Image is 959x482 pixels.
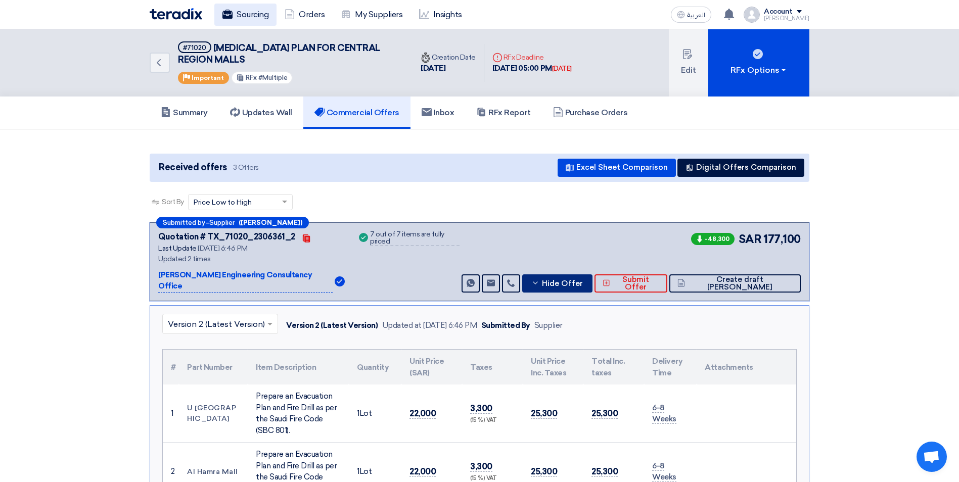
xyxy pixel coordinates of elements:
[239,219,302,226] b: ([PERSON_NAME])
[739,231,762,248] span: SAR
[534,320,563,331] div: Supplier
[691,233,735,245] span: -48,300
[917,442,947,472] a: Open chat
[335,276,345,286] img: Verified Account
[156,217,309,228] div: –
[470,461,492,472] span: 3,300
[158,254,345,264] div: Updated 2 times
[552,64,572,74] div: [DATE]
[357,467,359,476] span: 1
[542,280,583,287] span: Hide Offer
[583,350,644,384] th: Total Inc. taxes
[522,274,592,293] button: Hide Offer
[523,350,583,384] th: Unit Price Inc. Taxes
[370,231,460,246] div: 7 out of 7 items are fully priced
[591,408,618,419] span: 25,300
[179,350,248,384] th: Part Number
[764,16,809,21] div: [PERSON_NAME]
[470,416,515,425] div: (15 %) VAT
[198,244,247,253] span: [DATE] 6:46 PM
[470,403,492,414] span: 3,300
[553,108,628,118] h5: Purchase Orders
[669,274,801,293] button: Create draft [PERSON_NAME]
[219,97,303,129] a: Updates Wall
[192,74,224,81] span: Important
[652,403,676,424] span: 6-8 Weeks
[401,350,462,384] th: Unit Price (SAR)
[357,409,359,418] span: 1
[764,8,793,16] div: Account
[421,52,476,63] div: Creation Date
[248,350,349,384] th: Item Description
[179,384,248,443] td: U [GEOGRAPHIC_DATA]
[158,231,295,243] div: Quotation # TX_71020_2306361_2
[256,391,341,436] div: Prepare an Evacuation Plan and Fire Drill as per the Saudi Fire Code (SBC 801).
[178,41,400,66] h5: EMERGENCY EVACUATION PLAN FOR CENTRAL REGION MALLS
[687,12,705,19] span: العربية
[349,350,401,384] th: Quantity
[277,4,333,26] a: Orders
[246,74,257,81] span: RFx
[333,4,410,26] a: My Suppliers
[763,231,801,248] span: 177,100
[644,350,697,384] th: Delivery Time
[162,197,184,207] span: Sort By
[158,269,333,293] p: [PERSON_NAME] Engineering Consultancy Office
[492,63,572,74] div: [DATE] 05:00 PM
[481,320,530,331] div: Submitted By
[158,244,197,253] span: Last Update
[542,97,639,129] a: Purchase Orders
[688,276,793,291] span: Create draft [PERSON_NAME]
[422,108,454,118] h5: Inbox
[209,219,235,226] span: Supplier
[744,7,760,23] img: profile_test.png
[349,384,401,443] td: Lot
[233,163,259,172] span: 3 Offers
[669,29,708,97] button: Edit
[183,44,206,51] div: #71020
[531,408,557,419] span: 25,300
[613,276,659,291] span: Submit Offer
[531,466,557,477] span: 25,300
[421,63,476,74] div: [DATE]
[286,320,378,331] div: Version 2 (Latest Version)
[708,29,809,97] button: RFx Options
[163,350,179,384] th: #
[410,97,466,129] a: Inbox
[150,8,202,20] img: Teradix logo
[465,97,541,129] a: RFx Report
[178,42,380,65] span: [MEDICAL_DATA] PLAN FOR CENTRAL REGION MALLS
[163,219,205,226] span: Submitted by
[150,97,219,129] a: Summary
[462,350,523,384] th: Taxes
[303,97,410,129] a: Commercial Offers
[314,108,399,118] h5: Commercial Offers
[492,52,572,63] div: RFx Deadline
[159,161,227,174] span: Received offers
[163,384,179,443] td: 1
[230,108,292,118] h5: Updates Wall
[697,350,796,384] th: Attachments
[258,74,288,81] span: #Multiple
[730,64,788,76] div: RFx Options
[161,108,208,118] h5: Summary
[194,197,252,208] span: Price Low to High
[409,466,436,477] span: 22,000
[382,320,477,331] div: Updated at [DATE] 6:46 PM
[409,408,436,419] span: 22,000
[411,4,470,26] a: Insights
[591,466,618,477] span: 25,300
[214,4,277,26] a: Sourcing
[595,274,667,293] button: Submit Offer
[558,159,676,177] button: Excel Sheet Comparison
[671,7,711,23] button: العربية
[476,108,530,118] h5: RFx Report
[677,159,804,177] button: Digital Offers Comparison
